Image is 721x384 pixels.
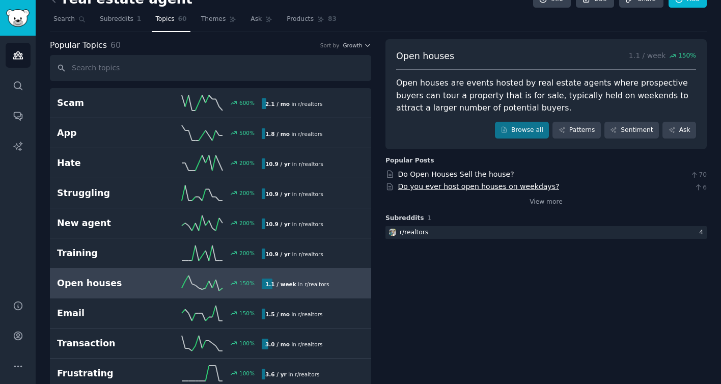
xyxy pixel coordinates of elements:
[299,191,323,197] span: r/ realtors
[178,15,187,24] span: 60
[299,221,323,227] span: r/ realtors
[265,311,290,317] b: 1.5 / mo
[239,370,255,377] div: 100 %
[57,247,159,260] h2: Training
[239,129,255,136] div: 500 %
[265,101,290,107] b: 2.1 / mo
[295,371,319,377] span: r/ realtors
[57,97,159,109] h2: Scam
[57,187,159,200] h2: Struggling
[262,339,326,349] div: in
[398,182,560,190] a: Do you ever host open houses on weekdays?
[57,307,159,320] h2: Email
[50,178,371,208] a: Struggling200%10.9 / yrin r/realtors
[57,217,159,230] h2: New agent
[262,369,323,379] div: in
[629,50,696,63] p: 1.1 / week
[50,208,371,238] a: New agent200%10.9 / yrin r/realtors
[320,42,340,49] div: Sort by
[100,15,133,24] span: Subreddits
[57,367,159,380] h2: Frustrating
[239,189,255,197] div: 200 %
[530,198,563,207] a: View more
[604,122,659,139] a: Sentiment
[50,298,371,328] a: Email150%1.5 / moin r/realtors
[57,277,159,290] h2: Open houses
[694,183,707,193] span: 6
[262,279,332,289] div: in
[50,148,371,178] a: Hate200%10.9 / yrin r/realtors
[110,40,121,50] span: 60
[262,218,327,229] div: in
[287,15,314,24] span: Products
[265,371,287,377] b: 3.6 / yr
[690,171,707,180] span: 70
[298,101,322,107] span: r/ realtors
[385,214,424,223] span: Subreddits
[343,42,362,49] span: Growth
[265,281,296,287] b: 1.1 / week
[201,15,226,24] span: Themes
[57,157,159,170] h2: Hate
[298,341,322,347] span: r/ realtors
[262,158,327,169] div: in
[239,220,255,227] div: 200 %
[50,55,371,81] input: Search topics
[283,11,340,32] a: Products83
[265,251,290,257] b: 10.9 / yr
[298,311,322,317] span: r/ realtors
[50,118,371,148] a: App500%1.8 / moin r/realtors
[239,99,255,106] div: 600 %
[343,42,371,49] button: Growth
[262,128,326,139] div: in
[552,122,600,139] a: Patterns
[328,15,337,24] span: 83
[396,50,454,63] span: Open houses
[298,131,322,137] span: r/ realtors
[57,127,159,140] h2: App
[265,161,290,167] b: 10.9 / yr
[678,51,696,61] span: 150 %
[239,159,255,167] div: 200 %
[50,11,89,32] a: Search
[50,328,371,359] a: Transaction100%3.0 / moin r/realtors
[247,11,276,32] a: Ask
[155,15,174,24] span: Topics
[262,98,326,109] div: in
[385,226,707,239] a: realtorsr/realtors4
[50,238,371,268] a: Training200%10.9 / yrin r/realtors
[198,11,240,32] a: Themes
[53,15,75,24] span: Search
[265,191,290,197] b: 10.9 / yr
[304,281,329,287] span: r/ realtors
[389,229,396,236] img: realtors
[385,156,434,166] div: Popular Posts
[50,39,107,52] span: Popular Topics
[265,131,290,137] b: 1.8 / mo
[299,251,323,257] span: r/ realtors
[265,221,290,227] b: 10.9 / yr
[96,11,145,32] a: Subreddits1
[262,249,327,259] div: in
[152,11,190,32] a: Topics60
[495,122,549,139] a: Browse all
[239,340,255,347] div: 100 %
[428,214,432,222] span: 1
[265,341,290,347] b: 3.0 / mo
[239,310,255,317] div: 150 %
[239,250,255,257] div: 200 %
[699,228,707,237] div: 4
[57,337,159,350] h2: Transaction
[398,170,514,178] a: Do Open Houses Sell the house?
[299,161,323,167] span: r/ realtors
[400,228,428,237] div: r/ realtors
[239,280,255,287] div: 150 %
[251,15,262,24] span: Ask
[662,122,696,139] a: Ask
[137,15,142,24] span: 1
[50,88,371,118] a: Scam600%2.1 / moin r/realtors
[262,309,326,319] div: in
[50,268,371,298] a: Open houses150%1.1 / weekin r/realtors
[396,77,696,115] div: Open houses are events hosted by real estate agents where prospective buyers can tour a property ...
[6,9,30,27] img: GummySearch logo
